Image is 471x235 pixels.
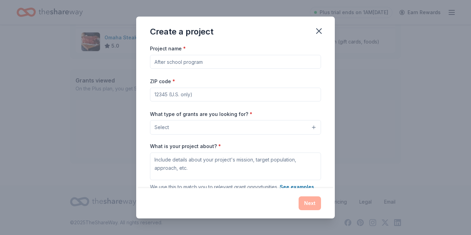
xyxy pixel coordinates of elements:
input: After school program [150,55,321,69]
label: What type of grants are you looking for? [150,111,252,118]
label: What is your project about? [150,143,221,150]
div: Create a project [150,26,213,37]
button: See examples [280,183,314,191]
label: ZIP code [150,78,175,85]
span: Select [154,123,169,131]
input: 12345 (U.S. only) [150,88,321,101]
span: We use this to match you to relevant grant opportunities. [150,184,314,190]
label: Project name [150,45,186,52]
button: Select [150,120,321,135]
